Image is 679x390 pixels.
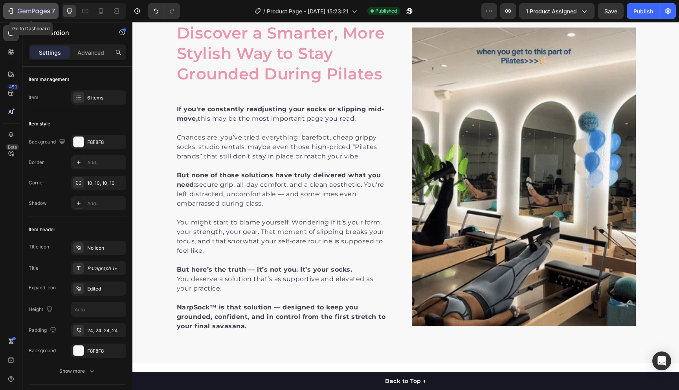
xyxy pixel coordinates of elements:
p: Advanced [77,48,104,57]
p: Settings [39,48,61,57]
div: 450 [7,84,19,90]
div: Paragraph 1* [87,265,124,272]
div: Edited [87,285,124,292]
div: Item header [29,226,55,233]
div: Add... [87,159,124,166]
div: Publish [633,7,653,15]
div: Back to Top ↑ [253,355,294,363]
div: F8F8F8 [87,348,124,355]
button: Save [598,3,624,19]
div: F8F8F8 [87,139,124,146]
span: / [263,7,265,15]
div: Expand icon [29,284,56,291]
div: Item style [29,120,50,127]
span: Published [375,7,397,15]
div: Padding [29,325,58,336]
span: 1 product assigned [526,7,577,15]
iframe: Design area [132,22,679,390]
div: 24, 24, 24, 24 [87,327,124,334]
div: Undo/Redo [148,3,180,19]
button: Publish [627,3,660,19]
div: Beta [6,144,19,150]
input: Auto [72,302,126,316]
div: Height [29,304,54,315]
div: No icon [87,245,124,252]
span: Product Page - [DATE] 15:23:21 [267,7,349,15]
div: Background [29,347,56,354]
div: Open Intercom Messenger [652,351,671,370]
span: Save [604,8,617,15]
div: Show more [59,367,96,375]
button: 1 product assigned [519,3,595,19]
p: Accordion [38,28,105,37]
div: Item management [29,76,69,83]
button: Show more [29,364,126,378]
div: 6 items [87,94,124,101]
div: Corner [29,179,44,186]
div: Shadow [29,200,47,207]
div: Item [29,94,39,101]
div: Title icon [29,243,49,250]
div: Border [29,159,44,166]
button: 7 [3,3,59,19]
div: 10, 10, 10, 10 [87,180,124,187]
div: Background [29,137,67,147]
div: Title [29,265,39,272]
div: Add... [87,200,124,207]
p: 7 [51,6,55,16]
